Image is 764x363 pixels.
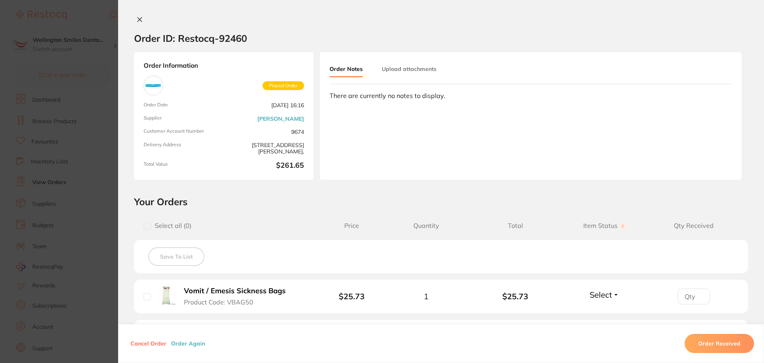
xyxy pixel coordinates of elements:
[184,298,253,306] span: Product Code: VBAG50
[227,128,304,135] span: 9674
[146,78,161,93] img: Adam Dental
[169,340,207,347] button: Order Again
[678,288,710,304] input: Qty
[144,161,221,170] span: Total Value
[322,222,381,230] span: Price
[382,62,436,76] button: Upload attachments
[134,32,247,44] h2: Order ID: Restocq- 92460
[424,292,428,301] span: 1
[471,292,560,301] b: $25.73
[330,62,363,77] button: Order Notes
[227,142,304,155] span: [STREET_ADDRESS][PERSON_NAME],
[151,222,191,230] span: Select all ( 0 )
[227,102,304,109] span: [DATE] 16:16
[649,222,738,230] span: Qty Received
[134,196,748,208] h2: Your Orders
[144,102,221,109] span: Order Date
[330,92,732,99] div: There are currently no notes to display.
[587,290,622,300] button: Select
[157,286,176,305] img: Vomit / Emesis Sickness Bags
[263,81,304,90] span: Placed Order
[148,247,204,266] button: Save To List
[144,115,221,122] span: Supplier
[227,161,304,170] b: $261.65
[257,116,304,122] a: [PERSON_NAME]
[144,142,221,155] span: Delivery Address
[184,287,286,295] b: Vomit / Emesis Sickness Bags
[381,222,471,230] span: Quantity
[590,290,612,300] span: Select
[471,222,560,230] span: Total
[560,222,649,230] span: Item Status
[339,291,365,301] b: $25.73
[144,62,304,70] strong: Order Information
[144,128,221,135] span: Customer Account Number
[685,334,754,353] button: Order Received
[128,340,169,347] button: Cancel Order
[182,286,295,306] button: Vomit / Emesis Sickness Bags Product Code: VBAG50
